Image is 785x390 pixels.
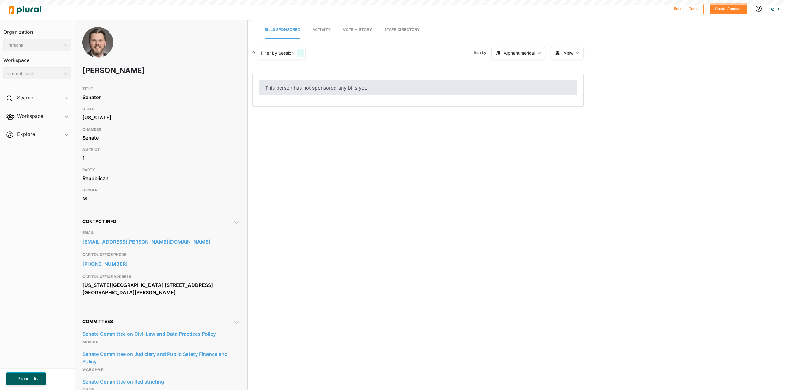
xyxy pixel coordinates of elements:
[82,251,240,258] h3: CAPITOL OFFICE PHONE
[343,21,372,39] a: Vote History
[82,126,240,133] h3: CHAMBER
[767,6,779,11] a: Log In
[17,94,33,101] h2: Search
[3,23,71,37] h3: Organization
[82,366,240,373] p: vice chair
[312,27,331,32] span: Activity
[7,42,61,48] div: Personal
[474,50,491,56] span: Sort by
[261,50,294,56] div: Filter by Session
[82,166,240,174] h3: PARTY
[82,329,240,338] a: Senate Committee on Civil Law and Data Practices Policy
[7,70,61,77] div: Current Team
[297,49,304,57] div: 1
[82,113,240,122] div: [US_STATE]
[82,338,240,346] p: member
[710,3,747,14] button: Create Account
[564,50,573,56] span: View
[3,51,71,65] h3: Workspace
[384,21,420,39] a: Staff Directory
[82,377,240,386] a: Senate Committee on Redistricting
[82,349,240,366] a: Senate Committee on Judiciary and Public Safety Finance and Policy
[82,174,240,183] div: Republican
[504,50,535,56] div: Alphanumerical
[343,27,372,32] span: Vote History
[82,280,240,297] div: [US_STATE][GEOGRAPHIC_DATA] [STREET_ADDRESS] [GEOGRAPHIC_DATA][PERSON_NAME]
[14,376,34,381] span: Export
[82,27,113,65] img: Headshot of Mark Johnson
[82,146,240,153] h3: DISTRICT
[82,61,177,80] h1: [PERSON_NAME]
[82,194,240,203] div: M
[82,219,116,224] span: Contact Info
[82,319,113,324] span: Committees
[6,372,46,385] button: Export
[265,21,300,39] a: Bills Sponsored
[82,229,240,236] h3: EMAIL
[82,259,240,268] a: [PHONE_NUMBER]
[82,153,240,163] div: 1
[82,93,240,102] div: Senator
[82,273,240,280] h3: CAPITOL OFFICE ADDRESS
[669,3,704,14] button: Request Demo
[82,237,240,246] a: [EMAIL_ADDRESS][PERSON_NAME][DOMAIN_NAME]
[669,5,704,11] a: Request Demo
[82,106,240,113] h3: STATE
[259,80,577,95] div: This person has not sponsored any bills yet.
[82,187,240,194] h3: GENDER
[82,85,240,93] h3: TITLE
[82,133,240,142] div: Senate
[312,21,331,39] a: Activity
[710,5,747,11] a: Create Account
[265,27,300,32] span: Bills Sponsored
[252,50,255,56] div: 0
